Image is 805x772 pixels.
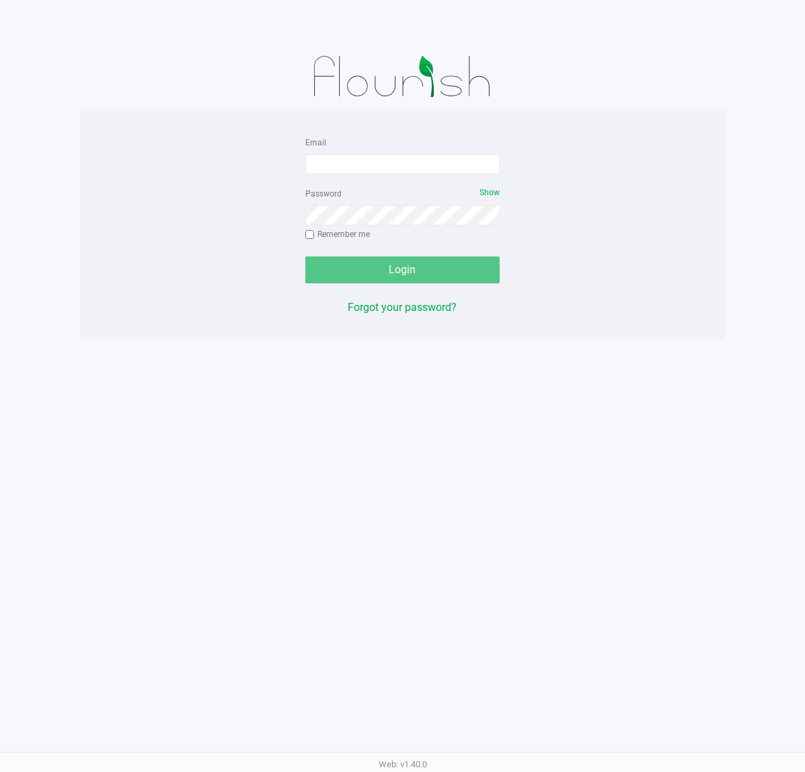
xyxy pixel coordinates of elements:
[348,300,457,316] button: Forgot your password?
[305,230,315,240] input: Remember me
[305,228,370,240] label: Remember me
[379,759,427,769] span: Web: v1.40.0
[305,188,342,200] label: Password
[480,188,500,197] span: Show
[305,137,326,149] label: Email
